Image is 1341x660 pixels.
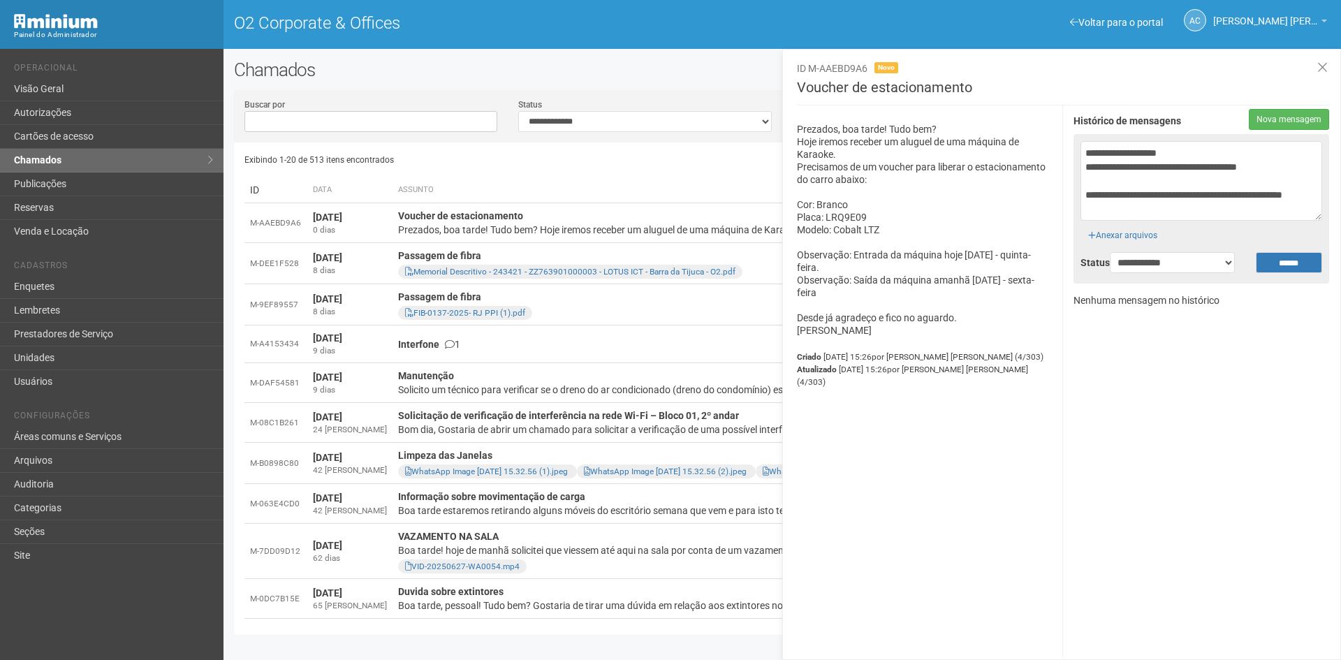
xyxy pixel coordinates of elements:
div: Boa tarde! hoje de manhã solicitei que viessem até aqui na sala por conta de um vazamento. o rapa... [398,543,1073,557]
a: WhatsApp Image [DATE] 15.32.56 (2).jpeg [584,467,747,476]
h2: Chamados [234,59,1331,80]
div: 9 dias [313,345,387,357]
strong: [DATE] [313,587,342,599]
div: 9 dias [313,384,387,396]
a: AC [1184,9,1206,31]
a: Memorial Descritivo - 243421 - ZZ763901000003 - LOTUS ICT - Barra da Tijuca - O2.pdf [405,267,735,277]
td: M-0DC7B15E [244,579,307,619]
strong: VAZAMENTO NA SALA [398,531,499,542]
th: Assunto [393,177,1078,203]
label: Buscar por [244,98,285,111]
div: Painel do Administrador [14,29,213,41]
a: VID-20250627-WA0054.mp4 [405,562,520,571]
strong: Voucher de estacionamento [398,210,523,221]
div: Exibindo 1-20 de 513 itens encontrados [244,149,783,170]
li: Operacional [14,63,213,78]
strong: Passagem de fibra [398,250,481,261]
a: [PERSON_NAME] [PERSON_NAME] [1213,17,1327,29]
div: Anexar arquivos [1080,221,1165,242]
strong: Atualizado [797,365,837,374]
div: Boa tarde estaremos retirando alguns móveis do escritório semana que vem e para isto teremos a ne... [398,504,1073,518]
div: 42 [PERSON_NAME] [313,505,387,517]
strong: Duvida sobre extintores [398,586,504,597]
strong: [DATE] [313,411,342,423]
h1: O2 Corporate & Offices [234,14,772,32]
strong: Solicitação de verificação de interferência na rede Wi-Fi – Bloco 01, 2º andar [398,410,739,421]
strong: [DATE] [313,492,342,504]
strong: [DATE] [313,540,342,551]
strong: [DATE] [313,372,342,383]
button: Nova mensagem [1249,109,1329,130]
div: 0 dias [313,224,387,236]
div: Prezados, boa tarde! Tudo bem? Hoje iremos receber um aluguel de uma máquina de Karaoke. Precisam... [398,223,1073,237]
strong: [DATE] [313,452,342,463]
span: por [PERSON_NAME] [PERSON_NAME] (4/303) [797,365,1028,387]
div: 8 dias [313,265,387,277]
td: M-DEE1F528 [244,243,307,284]
div: Boa tarde, pessoal! Tudo bem? Gostaria de tirar uma dúvida em relação aos extintores no nosso nov... [398,599,1073,613]
strong: Passagem de fibra [398,291,481,302]
a: FIB-0137-2025- RJ PPI (1).pdf [405,308,525,318]
a: WhatsApp Image [DATE] 15.32.56.jpeg [763,467,913,476]
td: M-7DD09D12 [244,524,307,579]
span: Ana Carla de Carvalho Silva [1213,2,1318,27]
label: Status [518,98,542,111]
div: 42 [PERSON_NAME] [313,464,387,476]
span: [DATE] 15:26 [823,352,1043,362]
a: Voltar para o portal [1070,17,1163,28]
span: ID M-AAEBD9A6 [797,63,867,74]
th: Data [307,177,393,203]
td: M-A4153434 [244,325,307,363]
td: M-08C1B261 [244,403,307,443]
img: Minium [14,14,98,29]
div: 24 [PERSON_NAME] [313,424,387,436]
strong: Informação sobre movimentação de carga [398,491,585,502]
strong: [DATE] [313,293,342,305]
strong: [DATE] [313,252,342,263]
td: M-3D8954FE [244,619,307,659]
td: M-063E4CD0 [244,484,307,524]
td: M-DAF54581 [244,363,307,403]
p: Nenhuma mensagem no histórico [1073,294,1329,307]
label: Status [1080,256,1089,269]
strong: Manutenção [398,370,454,381]
strong: Limpeza das Janelas [398,450,492,461]
td: ID [244,177,307,203]
span: 1 [445,339,460,350]
li: Configurações [14,411,213,425]
strong: [DATE] [313,332,342,344]
td: M-B0898C80 [244,443,307,484]
td: M-AAEBD9A6 [244,203,307,243]
strong: [DATE] [313,212,342,223]
strong: Histórico de mensagens [1073,116,1181,127]
div: Solicito um técnico para verificar se o dreno do ar condicionado (dreno do condomínio) está entup... [398,383,1073,397]
span: por [PERSON_NAME] [PERSON_NAME] (4/303) [872,352,1043,362]
p: Prezados, boa tarde! Tudo bem? Hoje iremos receber um aluguel de uma máquina de Karaoke. Precisam... [797,123,1053,337]
td: M-9EF89557 [244,284,307,325]
div: Bom dia, Gostaria de abrir um chamado para solicitar a verificação de uma possível interferência ... [398,423,1073,437]
strong: Criado [797,352,821,362]
span: Novo [874,62,898,73]
div: 62 dias [313,552,387,564]
a: WhatsApp Image [DATE] 15.32.56 (1).jpeg [405,467,568,476]
div: 65 [PERSON_NAME] [313,600,387,612]
li: Cadastros [14,261,213,275]
div: 8 dias [313,306,387,318]
h3: Voucher de estacionamento [797,80,1330,105]
span: [DATE] 15:26 [797,365,1028,387]
strong: Interfone [398,339,439,350]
